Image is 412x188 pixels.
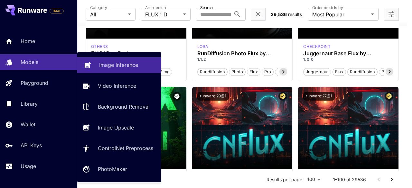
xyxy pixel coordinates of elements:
[198,69,227,75] span: rundiffusion
[77,140,161,156] a: ControlNet Preprocess
[303,44,331,49] div: FLUX.1 D
[90,5,107,10] label: Category
[98,124,134,131] p: Image Upscale
[197,44,208,49] p: lora
[21,37,35,45] p: Home
[98,82,136,90] p: Video Inference
[197,44,208,49] div: FLUX.1 D
[77,57,161,73] a: Image Inference
[303,57,393,62] p: 1.0.0
[145,5,167,10] label: Architecture
[197,57,287,62] p: 1.1.2
[77,99,161,115] a: Background Removal
[312,11,368,18] span: Most Popular
[21,162,36,170] p: Usage
[98,165,127,173] p: PhotoMaker
[90,11,125,18] span: All
[151,69,172,75] span: img2img
[77,78,161,94] a: Video Inference
[303,92,335,101] button: runware:27@1
[98,144,153,152] p: ControlNet Preprocess
[21,100,38,108] p: Library
[385,92,393,101] button: Certified Model – Vetted for best performance and includes a commercial license.
[312,5,343,10] label: Order models by
[271,12,287,17] span: 29,536
[303,50,393,57] h3: Juggernaut Base Flux by RunDiffusion
[267,176,302,183] p: Results per page
[254,10,262,18] button: Clear filters (1)
[262,69,273,75] span: pro
[91,44,108,49] p: others
[197,92,229,101] button: runware:29@1
[98,103,150,111] p: Background Removal
[229,69,245,75] span: photo
[247,69,260,75] span: flux
[304,69,331,75] span: juggernaut
[91,44,108,49] div: FLUX.1 D
[91,50,181,57] h3: FLUX Dev Redux
[99,61,138,69] p: Image Inference
[385,173,398,186] button: Go to next page
[145,11,180,18] span: FLUX.1 D
[388,10,395,18] button: Open more filters
[305,175,323,184] div: 100
[77,120,161,135] a: Image Upscale
[333,69,346,75] span: flux
[21,141,42,149] p: API Keys
[21,58,38,66] p: Models
[379,69,409,75] span: photorealism
[21,121,35,128] p: Wallet
[77,161,161,177] a: PhotoMaker
[333,176,366,183] p: 1–100 of 29536
[303,44,331,49] p: checkpoint
[348,69,377,75] span: rundiffusion
[278,92,287,101] button: Certified Model – Vetted for best performance and includes a commercial license.
[200,5,213,10] label: Search
[21,79,48,87] p: Playground
[275,69,305,75] span: photorealism
[288,12,302,17] span: results
[173,92,181,101] button: Verified working
[50,7,64,15] span: Add your payment card to enable full platform functionality.
[50,9,63,13] span: TRIAL
[197,50,287,57] h3: RunDiffusion Photo Flux by RunDiffusion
